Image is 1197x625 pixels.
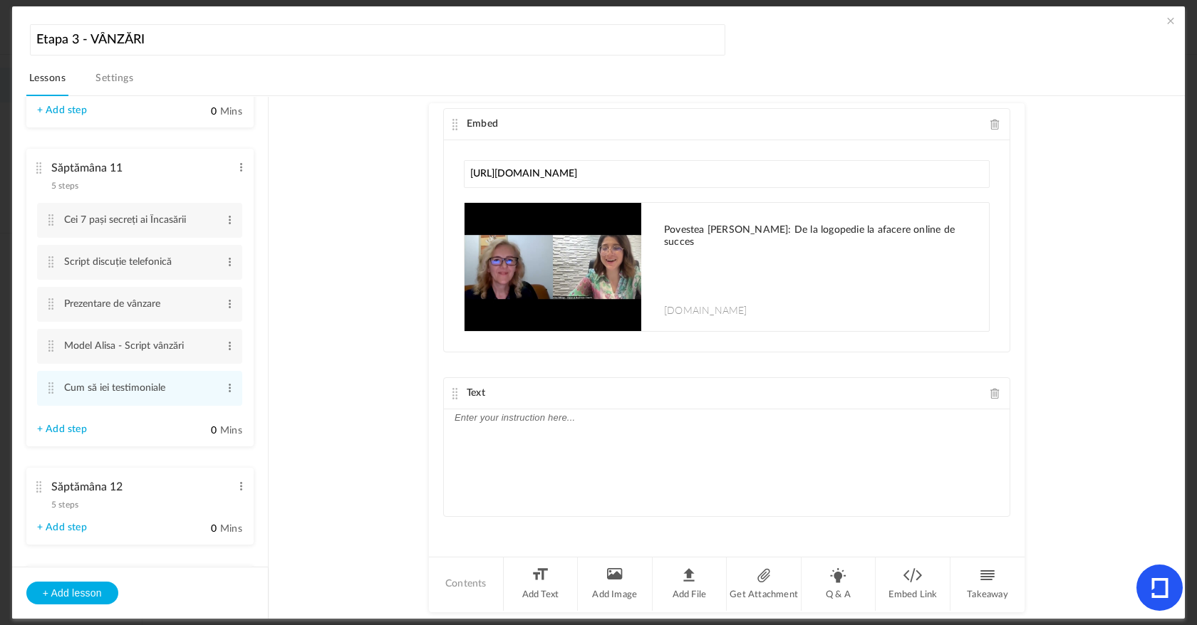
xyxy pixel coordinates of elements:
[220,107,242,117] span: Mins
[182,424,217,438] input: Mins
[578,557,653,611] li: Add Image
[429,557,504,611] li: Contents
[467,388,485,398] span: Text
[664,224,975,248] h1: Povestea [PERSON_NAME]: De la logopedie la afacere online de succes
[464,160,990,188] input: Paste any link or url
[182,105,217,119] input: Mins
[182,522,217,536] input: Mins
[664,303,747,317] span: [DOMAIN_NAME]
[950,557,1025,611] li: Takeaway
[465,203,989,331] a: Povestea [PERSON_NAME]: De la logopedie la afacere online de succes [DOMAIN_NAME]
[465,203,641,331] img: maxresdefault.jpg
[727,557,802,611] li: Get Attachment
[876,557,950,611] li: Embed Link
[504,557,579,611] li: Add Text
[220,426,242,436] span: Mins
[467,119,498,129] span: Embed
[653,557,727,611] li: Add File
[220,524,242,534] span: Mins
[802,557,876,611] li: Q & A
